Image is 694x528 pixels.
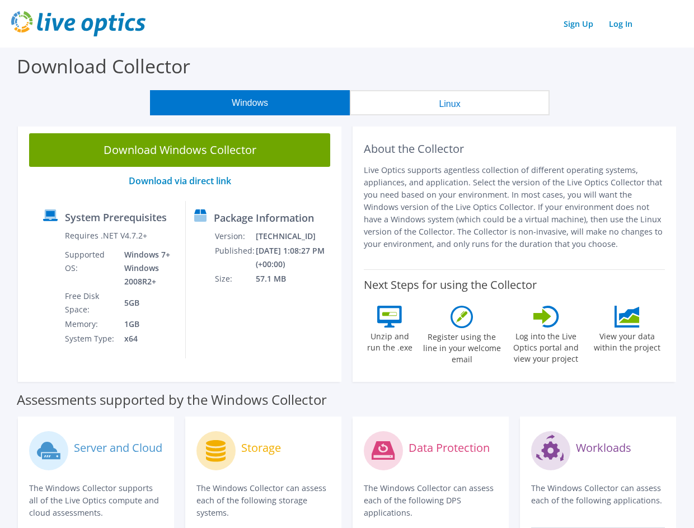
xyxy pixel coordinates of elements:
td: [TECHNICAL_ID] [255,229,336,244]
td: 1GB [116,317,177,331]
img: live_optics_svg.svg [11,11,146,36]
p: Live Optics supports agentless collection of different operating systems, appliances, and applica... [364,164,665,250]
td: 57.1 MB [255,272,336,286]
label: System Prerequisites [65,212,167,223]
p: The Windows Collector can assess each of the following storage systems. [196,482,330,519]
td: Windows 7+ Windows 2008R2+ [116,247,177,289]
label: Register using the line in your welcome email [421,328,503,365]
a: Log In [603,16,638,32]
td: x64 [116,331,177,346]
label: Unzip and run the .exe [364,328,415,353]
td: Version: [214,229,255,244]
h2: About the Collector [364,142,665,156]
td: Size: [214,272,255,286]
td: System Type: [64,331,116,346]
label: Data Protection [409,442,490,454]
label: View your data within the project [589,328,665,353]
p: The Windows Collector can assess each of the following DPS applications. [364,482,498,519]
label: Download Collector [17,53,190,79]
label: Package Information [214,212,314,223]
td: Published: [214,244,255,272]
label: Server and Cloud [74,442,162,454]
label: Next Steps for using the Collector [364,278,537,292]
td: Supported OS: [64,247,116,289]
label: Requires .NET V4.7.2+ [65,230,147,241]
a: Sign Up [558,16,599,32]
button: Linux [350,90,550,115]
label: Log into the Live Optics portal and view your project [509,328,584,365]
button: Windows [150,90,350,115]
label: Storage [241,442,281,454]
td: Free Disk Space: [64,289,116,317]
a: Download Windows Collector [29,133,330,167]
label: Assessments supported by the Windows Collector [17,394,327,405]
td: 5GB [116,289,177,317]
td: [DATE] 1:08:27 PM (+00:00) [255,244,336,272]
td: Memory: [64,317,116,331]
p: The Windows Collector can assess each of the following applications. [531,482,665,507]
p: The Windows Collector supports all of the Live Optics compute and cloud assessments. [29,482,163,519]
label: Workloads [576,442,631,454]
a: Download via direct link [129,175,231,187]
